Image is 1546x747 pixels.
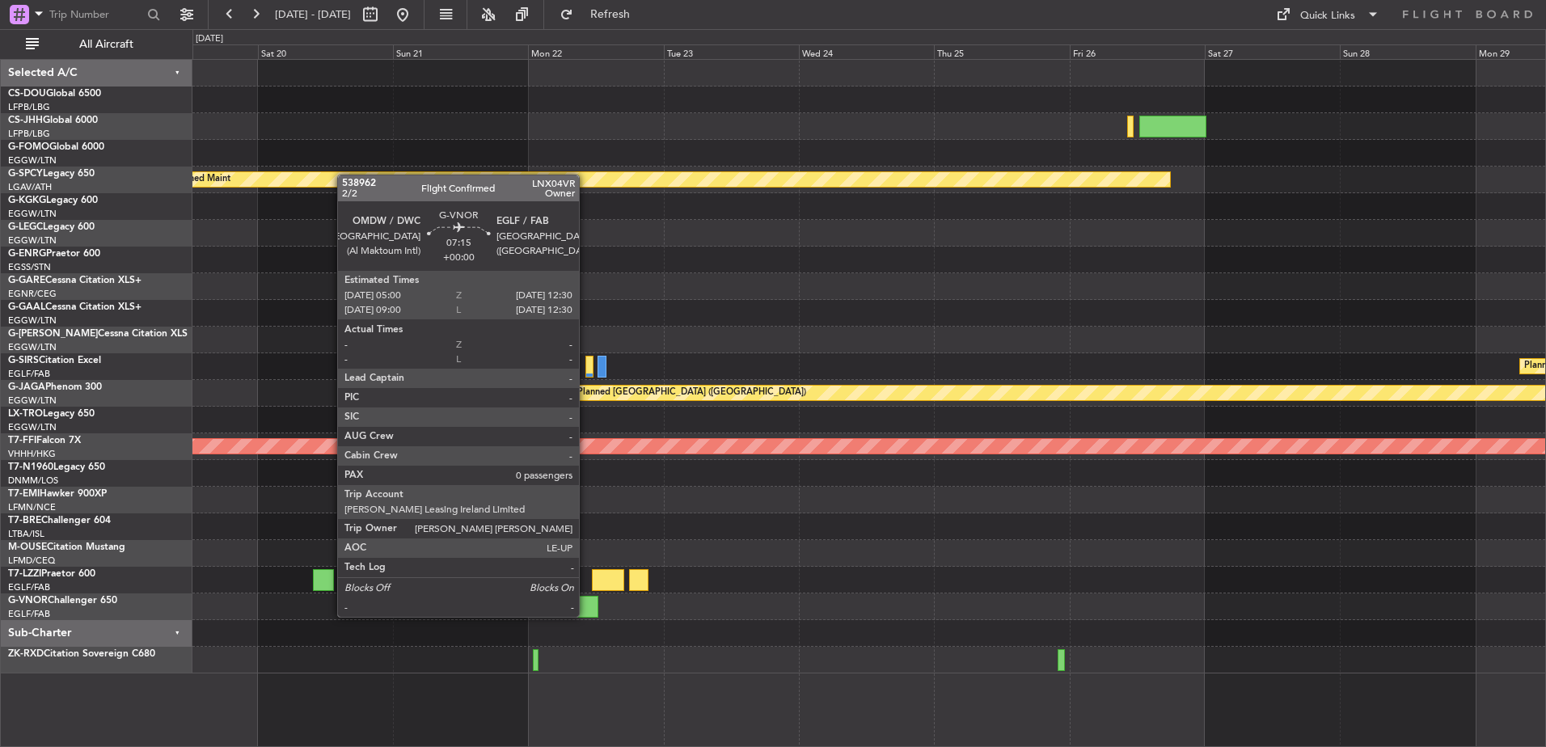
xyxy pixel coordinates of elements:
a: G-FOMOGlobal 6000 [8,142,104,152]
div: Planned [GEOGRAPHIC_DATA] ([GEOGRAPHIC_DATA]) [577,381,806,405]
a: EGGW/LTN [8,395,57,407]
a: LGAV/ATH [8,181,52,193]
span: T7-N1960 [8,462,53,472]
span: G-GAAL [8,302,45,312]
a: CS-DOUGlobal 6500 [8,89,101,99]
a: EGNR/CEG [8,288,57,300]
span: G-GARE [8,276,45,285]
a: LFMN/NCE [8,501,56,513]
a: LTBA/ISL [8,528,44,540]
a: G-LEGCLegacy 600 [8,222,95,232]
a: EGGW/LTN [8,154,57,167]
a: T7-LZZIPraetor 600 [8,569,95,579]
a: G-GAALCessna Citation XLS+ [8,302,142,312]
a: G-KGKGLegacy 600 [8,196,98,205]
a: T7-N1960Legacy 650 [8,462,105,472]
a: EGGW/LTN [8,341,57,353]
div: Wed 24 [799,44,934,59]
a: EGGW/LTN [8,234,57,247]
button: Refresh [552,2,649,27]
a: EGSS/STN [8,261,51,273]
a: G-SIRSCitation Excel [8,356,101,365]
div: Thu 25 [934,44,1069,59]
div: Tue 23 [664,44,799,59]
a: T7-EMIHawker 900XP [8,489,107,499]
a: G-[PERSON_NAME]Cessna Citation XLS [8,329,188,339]
span: All Aircraft [42,39,171,50]
a: CS-JHHGlobal 6000 [8,116,98,125]
span: G-JAGA [8,382,45,392]
div: Fri 26 [1070,44,1205,59]
a: G-SPCYLegacy 650 [8,169,95,179]
a: VHHH/HKG [8,448,56,460]
a: LFPB/LBG [8,101,50,113]
a: EGGW/LTN [8,421,57,433]
a: LFPB/LBG [8,128,50,140]
span: CS-DOU [8,89,46,99]
span: [DATE] - [DATE] [275,7,351,22]
span: Refresh [577,9,644,20]
a: G-VNORChallenger 650 [8,596,117,606]
span: LX-TRO [8,409,43,419]
span: G-VNOR [8,596,48,606]
span: T7-BRE [8,516,41,525]
button: Quick Links [1268,2,1388,27]
a: G-ENRGPraetor 600 [8,249,100,259]
a: G-GARECessna Citation XLS+ [8,276,142,285]
span: M-OUSE [8,542,47,552]
div: Quick Links [1300,8,1355,24]
div: [DATE] [196,32,223,46]
div: Sat 27 [1205,44,1340,59]
a: G-JAGAPhenom 300 [8,382,102,392]
a: LX-TROLegacy 650 [8,409,95,419]
span: ZK-RXD [8,649,44,659]
div: Planned Maint [171,167,230,192]
span: T7-LZZI [8,569,41,579]
a: T7-FFIFalcon 7X [8,436,81,445]
span: T7-EMI [8,489,40,499]
a: EGLF/FAB [8,368,50,380]
span: G-FOMO [8,142,49,152]
a: EGGW/LTN [8,208,57,220]
span: G-ENRG [8,249,46,259]
a: EGLF/FAB [8,581,50,593]
span: G-LEGC [8,222,43,232]
div: Sun 28 [1340,44,1475,59]
a: EGGW/LTN [8,314,57,327]
button: All Aircraft [18,32,175,57]
div: Mon 22 [528,44,663,59]
a: T7-BREChallenger 604 [8,516,111,525]
a: EGLF/FAB [8,608,50,620]
span: G-[PERSON_NAME] [8,329,98,339]
a: LFMD/CEQ [8,555,55,567]
a: M-OUSECitation Mustang [8,542,125,552]
span: G-SIRS [8,356,39,365]
div: Sun 21 [393,44,528,59]
span: G-SPCY [8,169,43,179]
span: G-KGKG [8,196,46,205]
a: ZK-RXDCitation Sovereign C680 [8,649,155,659]
span: T7-FFI [8,436,36,445]
span: CS-JHH [8,116,43,125]
input: Trip Number [49,2,142,27]
a: DNMM/LOS [8,475,58,487]
div: Sat 20 [258,44,393,59]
